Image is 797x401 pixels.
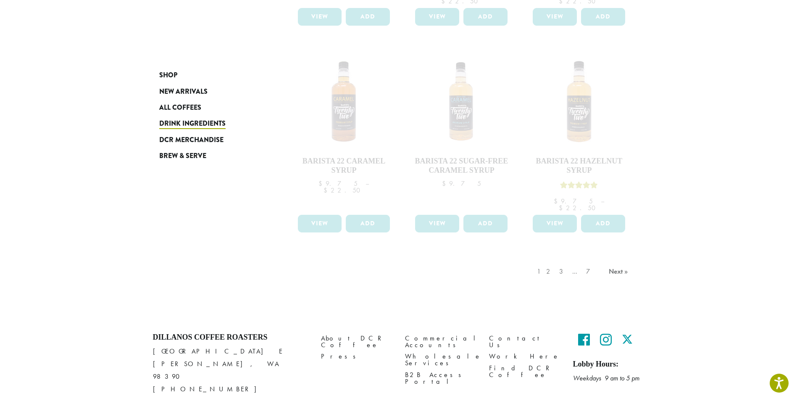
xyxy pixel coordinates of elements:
[321,333,392,351] a: About DCR Coffee
[405,369,476,387] a: B2B Access Portal
[159,67,260,83] a: Shop
[159,135,224,145] span: DCR Merchandise
[159,87,208,97] span: New Arrivals
[159,70,177,81] span: Shop
[159,116,260,132] a: Drink Ingredients
[489,333,560,351] a: Contact Us
[159,132,260,148] a: DCR Merchandise
[159,148,260,164] a: Brew & Serve
[153,333,308,342] h4: Dillanos Coffee Roasters
[159,151,206,161] span: Brew & Serve
[159,83,260,99] a: New Arrivals
[405,333,476,351] a: Commercial Accounts
[489,362,560,380] a: Find DCR Coffee
[159,100,260,116] a: All Coffees
[405,351,476,369] a: Wholesale Services
[321,351,392,362] a: Press
[573,374,639,383] em: Weekdays 9 am to 5 pm
[159,103,201,113] span: All Coffees
[489,351,560,362] a: Work Here
[159,119,226,129] span: Drink Ingredients
[153,345,308,396] p: [GEOGRAPHIC_DATA] E [PERSON_NAME], WA 98390 [PHONE_NUMBER]
[573,360,644,369] h5: Lobby Hours:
